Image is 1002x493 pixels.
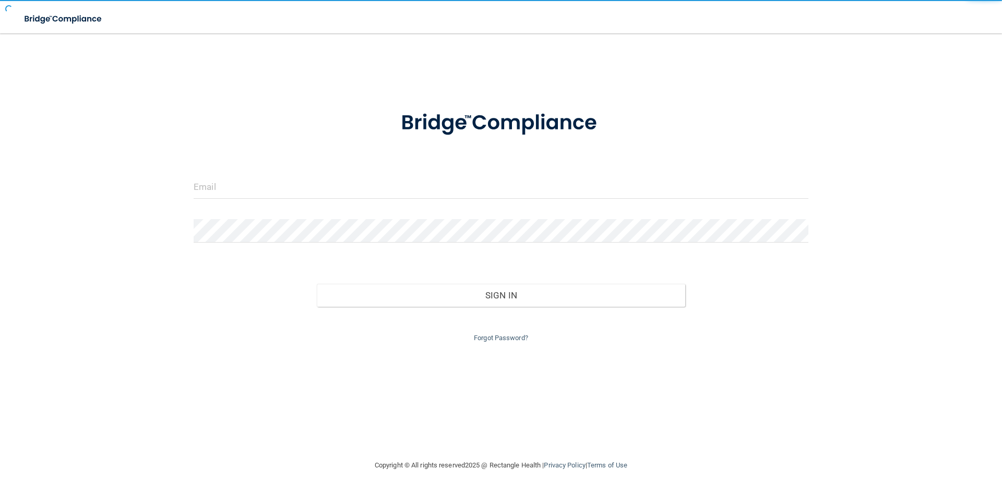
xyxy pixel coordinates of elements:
a: Terms of Use [587,461,627,469]
img: bridge_compliance_login_screen.278c3ca4.svg [16,8,112,30]
a: Forgot Password? [474,334,528,342]
img: bridge_compliance_login_screen.278c3ca4.svg [379,96,623,150]
div: Copyright © All rights reserved 2025 @ Rectangle Health | | [311,449,691,482]
button: Sign In [317,284,686,307]
input: Email [194,175,808,199]
a: Privacy Policy [544,461,585,469]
